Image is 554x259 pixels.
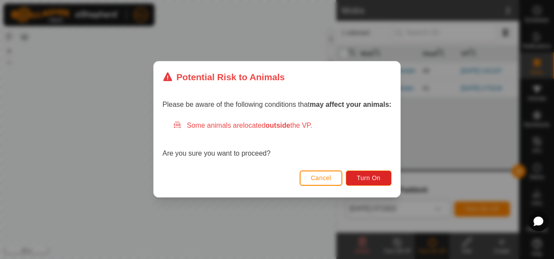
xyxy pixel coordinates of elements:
span: located the VP. [243,122,312,129]
button: Cancel [300,170,343,186]
span: Please be aware of the following conditions that [162,101,392,109]
strong: may affect your animals: [310,101,392,109]
span: Turn On [357,175,381,182]
button: Turn On [346,170,392,186]
div: Potential Risk to Animals [162,70,285,84]
strong: outside [266,122,291,129]
div: Are you sure you want to proceed? [162,121,392,159]
span: Cancel [311,175,331,182]
div: Some animals are [173,121,392,131]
